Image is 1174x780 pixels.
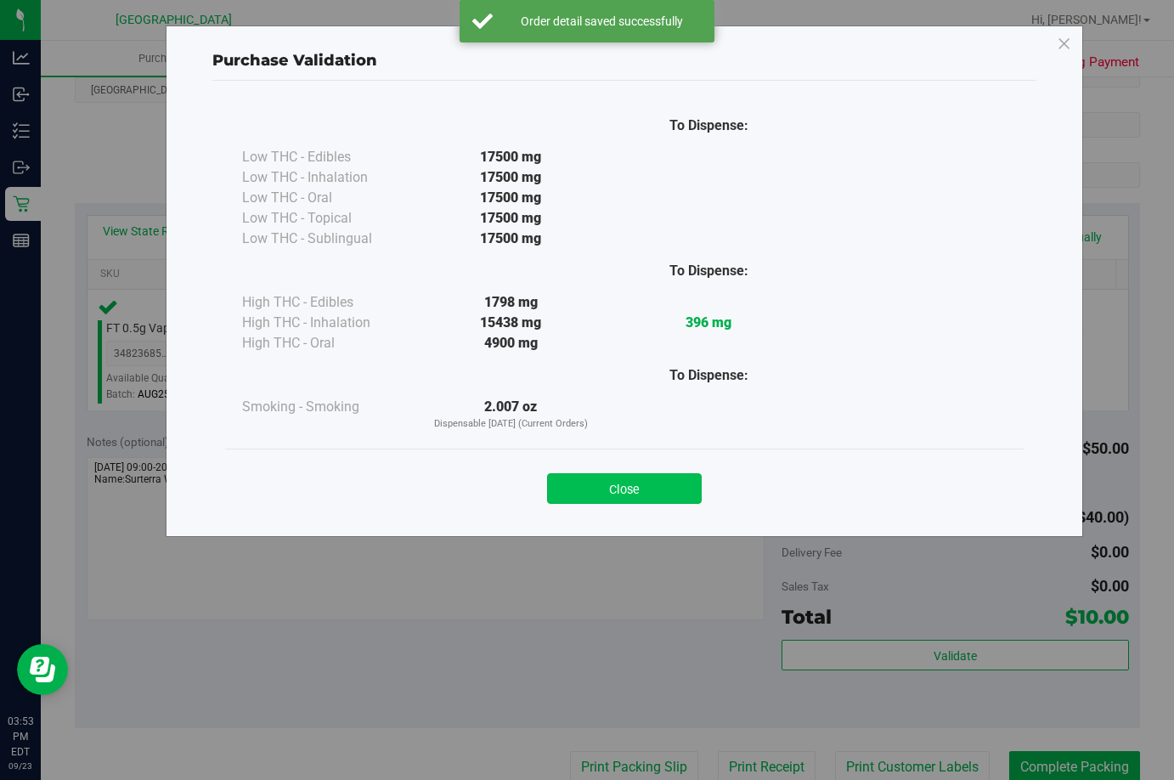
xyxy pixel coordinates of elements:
div: To Dispense: [610,365,808,386]
div: High THC - Inhalation [242,313,412,333]
div: Order detail saved successfully [502,13,702,30]
div: 17500 mg [412,167,610,188]
div: To Dispense: [610,116,808,136]
div: Smoking - Smoking [242,397,412,417]
div: 15438 mg [412,313,610,333]
strong: 396 mg [686,314,731,331]
p: Dispensable [DATE] (Current Orders) [412,417,610,432]
div: High THC - Oral [242,333,412,353]
div: Low THC - Topical [242,208,412,229]
div: Low THC - Sublingual [242,229,412,249]
div: 17500 mg [412,188,610,208]
div: To Dispense: [610,261,808,281]
div: 4900 mg [412,333,610,353]
div: 17500 mg [412,229,610,249]
div: Low THC - Edibles [242,147,412,167]
button: Close [547,473,702,504]
div: 2.007 oz [412,397,610,432]
div: High THC - Edibles [242,292,412,313]
span: Purchase Validation [212,51,377,70]
div: 1798 mg [412,292,610,313]
div: Low THC - Oral [242,188,412,208]
div: Low THC - Inhalation [242,167,412,188]
div: 17500 mg [412,208,610,229]
div: 17500 mg [412,147,610,167]
iframe: Resource center [17,644,68,695]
